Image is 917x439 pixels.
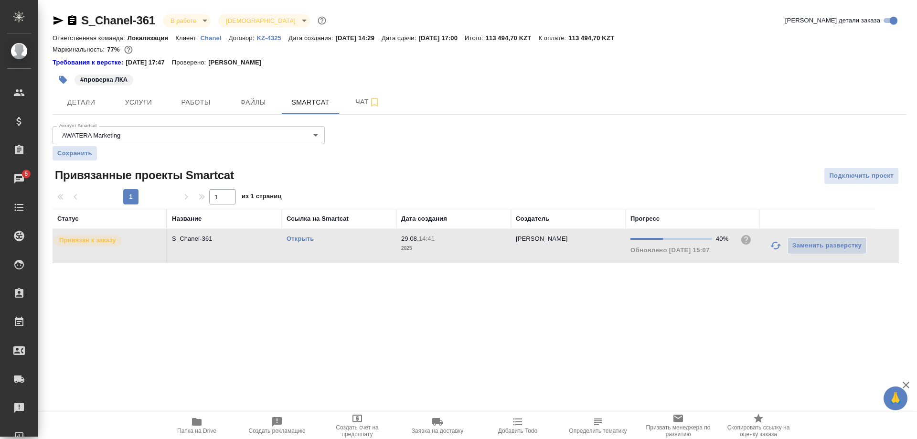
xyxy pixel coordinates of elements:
button: 3421.00 RUB; [122,43,135,56]
span: Услуги [116,96,161,108]
button: 🙏 [884,386,907,410]
p: S_Chanel-361 [172,234,277,244]
p: [DATE] 14:29 [335,34,382,42]
p: #проверка ЛКА [80,75,128,85]
button: Обновить прогресс [764,234,787,257]
button: В работе [168,17,199,25]
p: Договор: [229,34,257,42]
a: 5 [2,167,36,191]
span: Детали [58,96,104,108]
a: KZ-4325 [256,33,288,42]
p: 77% [107,46,122,53]
p: Локализация [128,34,176,42]
span: [PERSON_NAME] детали заказа [785,16,880,25]
span: Чат [345,96,391,108]
p: Ответственная команда: [53,34,128,42]
p: Chanel [201,34,229,42]
p: [DATE] 17:47 [126,58,172,67]
span: Файлы [230,96,276,108]
div: Название [172,214,202,224]
button: Сохранить [53,146,97,161]
div: Дата создания [401,214,447,224]
span: Сохранить [57,149,92,158]
div: 40% [716,234,733,244]
span: из 1 страниц [242,191,282,204]
p: Дата создания: [288,34,335,42]
button: Скопировать ссылку [66,15,78,26]
span: Заменить разверстку [792,240,862,251]
p: Проверено: [172,58,209,67]
div: В работе [218,14,309,27]
button: Скопировать ссылку для ЯМессенджера [53,15,64,26]
a: Требования к верстке: [53,58,126,67]
button: Добавить тэг [53,69,74,90]
button: [DEMOGRAPHIC_DATA] [223,17,298,25]
p: 113 494,70 KZT [486,34,539,42]
p: Привязан к заказу [59,236,116,245]
button: Заменить разверстку [787,237,867,254]
p: [PERSON_NAME] [516,235,568,242]
a: Открыть [287,235,314,242]
span: Smartcat [288,96,333,108]
button: AWATERA Marketing [59,131,123,139]
p: Клиент: [175,34,200,42]
span: Подключить проект [829,171,894,182]
p: KZ-4325 [256,34,288,42]
div: Создатель [516,214,549,224]
p: 113 494,70 KZT [568,34,621,42]
span: Работы [173,96,219,108]
p: Дата сдачи: [382,34,418,42]
span: проверка ЛКА [74,75,134,83]
p: 29.08, [401,235,419,242]
span: 5 [19,169,33,179]
span: Обновлено [DATE] 15:07 [630,246,710,254]
div: Статус [57,214,79,224]
a: S_Chanel-361 [81,14,155,27]
div: Ссылка на Smartcat [287,214,349,224]
p: К оплате: [538,34,568,42]
span: Привязанные проекты Smartcat [53,168,234,183]
span: 🙏 [887,388,904,408]
button: Подключить проект [824,168,899,184]
div: AWATERA Marketing [53,126,325,144]
div: Прогресс [630,214,660,224]
svg: Подписаться [369,96,380,108]
div: Нажми, чтобы открыть папку с инструкцией [53,58,126,67]
a: Chanel [201,33,229,42]
p: 14:41 [419,235,435,242]
p: Итого: [465,34,485,42]
p: [DATE] 17:00 [418,34,465,42]
p: [PERSON_NAME] [208,58,268,67]
div: В работе [163,14,211,27]
p: 2025 [401,244,506,253]
p: Маржинальность: [53,46,107,53]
